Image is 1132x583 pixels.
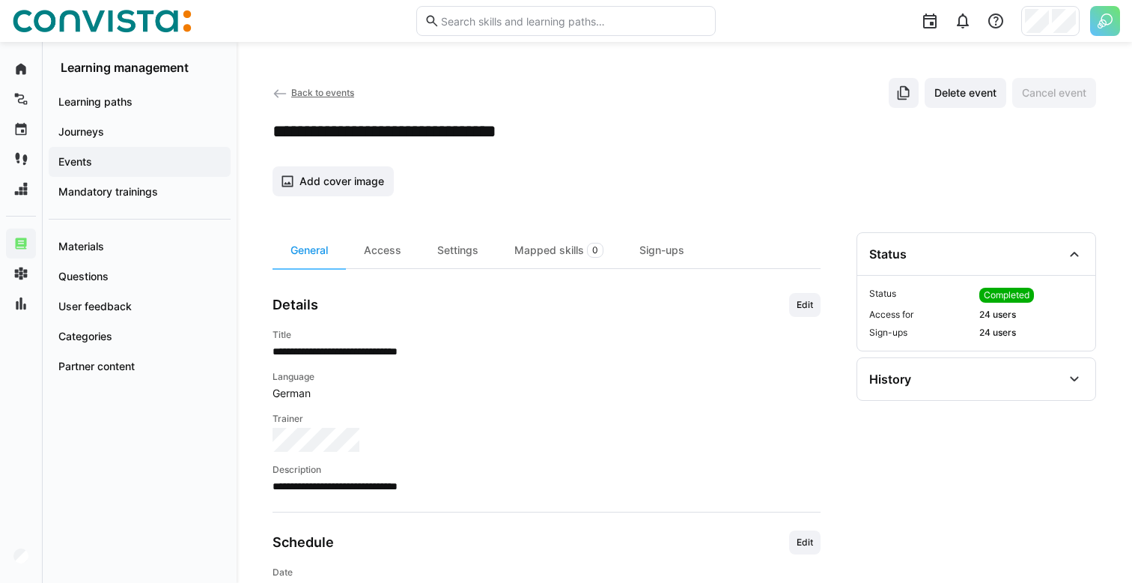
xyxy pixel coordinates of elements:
span: Delete event [932,85,999,100]
div: Status [869,247,907,262]
span: 0 [592,244,598,256]
h4: Trainer [273,413,821,425]
h3: Schedule [273,534,334,551]
button: Edit [789,531,821,555]
span: German [273,386,821,401]
span: Sign-ups [869,327,973,339]
h4: Date [273,567,409,579]
div: History [869,372,911,387]
input: Search skills and learning paths… [439,14,707,28]
div: Sign-ups [621,232,702,268]
span: 24 users [979,327,1083,339]
span: Cancel event [1020,85,1089,100]
h4: Description [273,464,821,476]
div: Mapped skills [496,232,621,268]
div: Access [346,232,419,268]
button: Cancel event [1012,78,1096,108]
span: Status [869,288,973,303]
span: Edit [795,537,815,549]
h4: Title [273,329,821,341]
h3: Details [273,297,318,313]
a: Back to events [273,87,354,98]
button: Add cover image [273,166,394,196]
span: Access for [869,309,973,321]
div: Settings [419,232,496,268]
span: Edit [795,299,815,311]
button: Edit [789,293,821,317]
span: Add cover image [297,174,386,189]
button: Delete event [925,78,1006,108]
div: General [273,232,346,268]
span: 24 users [979,309,1083,321]
span: Back to events [291,87,354,98]
span: Completed [984,289,1029,301]
h4: Language [273,371,821,383]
